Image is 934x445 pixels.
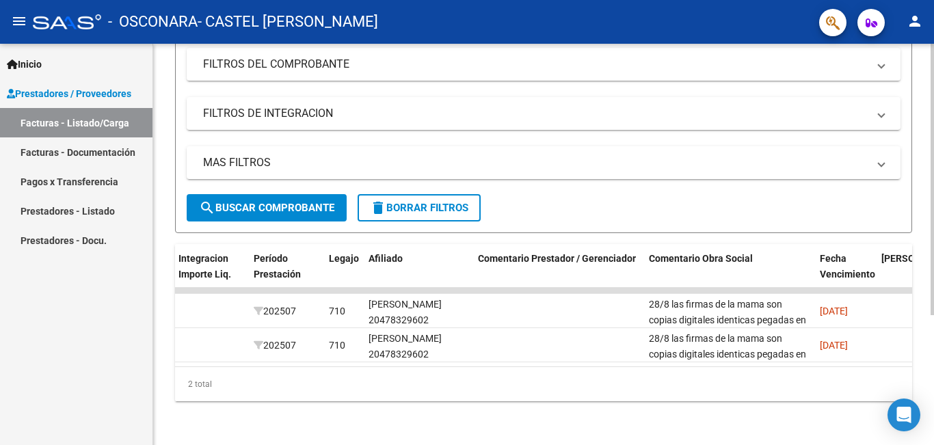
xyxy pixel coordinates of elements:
[323,244,363,304] datatable-header-cell: Legajo
[7,86,131,101] span: Prestadores / Proveedores
[173,244,248,304] datatable-header-cell: Integracion Importe Liq.
[254,340,296,351] span: 202507
[478,253,636,264] span: Comentario Prestador / Gerenciador
[649,253,753,264] span: Comentario Obra Social
[7,57,42,72] span: Inicio
[649,299,806,434] span: 28/8 las firmas de la mama son copias digitales identicas pegadas en planilla. Las planillas debe...
[108,7,198,37] span: - OSCONARA
[329,304,345,319] div: 710
[814,244,876,304] datatable-header-cell: Fecha Vencimiento
[820,253,875,280] span: Fecha Vencimiento
[187,97,900,130] mat-expansion-panel-header: FILTROS DE INTEGRACION
[370,200,386,216] mat-icon: delete
[363,244,472,304] datatable-header-cell: Afiliado
[329,338,345,353] div: 710
[187,146,900,179] mat-expansion-panel-header: MAS FILTROS
[907,13,923,29] mat-icon: person
[369,297,467,328] div: [PERSON_NAME] 20478329602
[199,202,334,214] span: Buscar Comprobante
[203,57,868,72] mat-panel-title: FILTROS DEL COMPROBANTE
[175,367,912,401] div: 2 total
[178,253,231,280] span: Integracion Importe Liq.
[187,194,347,221] button: Buscar Comprobante
[369,253,403,264] span: Afiliado
[820,340,848,351] span: [DATE]
[358,194,481,221] button: Borrar Filtros
[187,48,900,81] mat-expansion-panel-header: FILTROS DEL COMPROBANTE
[643,244,814,304] datatable-header-cell: Comentario Obra Social
[254,306,296,316] span: 202507
[369,331,467,362] div: [PERSON_NAME] 20478329602
[203,155,868,170] mat-panel-title: MAS FILTROS
[203,106,868,121] mat-panel-title: FILTROS DE INTEGRACION
[254,253,301,280] span: Período Prestación
[820,306,848,316] span: [DATE]
[329,253,359,264] span: Legajo
[888,399,920,431] div: Open Intercom Messenger
[198,7,378,37] span: - CASTEL [PERSON_NAME]
[199,200,215,216] mat-icon: search
[472,244,643,304] datatable-header-cell: Comentario Prestador / Gerenciador
[370,202,468,214] span: Borrar Filtros
[248,244,323,304] datatable-header-cell: Período Prestación
[11,13,27,29] mat-icon: menu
